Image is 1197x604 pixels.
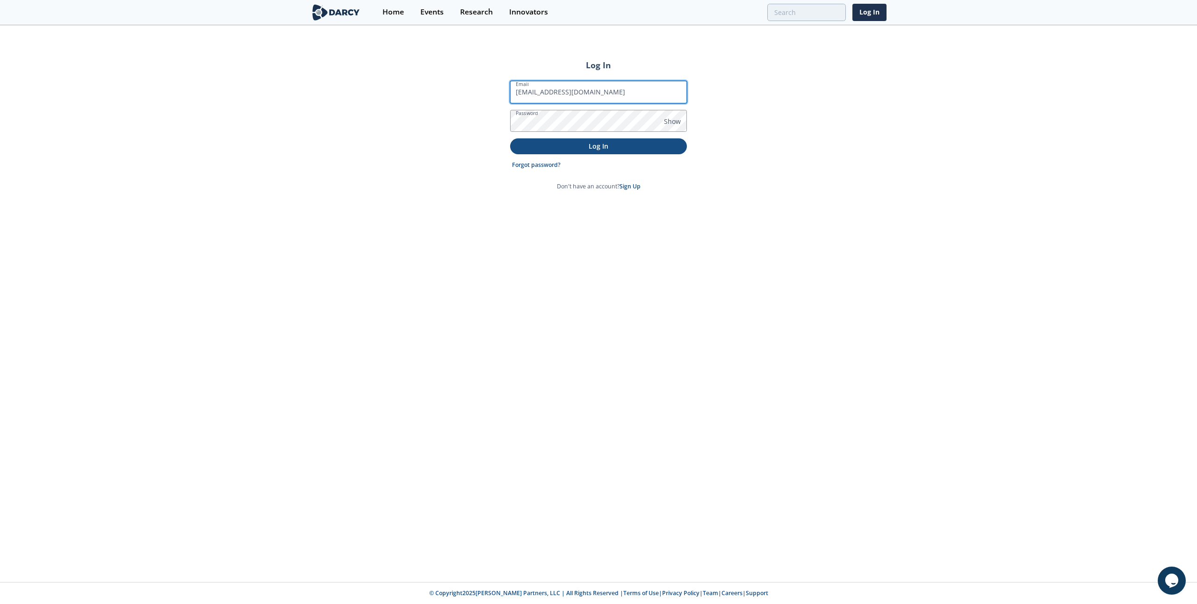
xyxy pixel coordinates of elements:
[1158,567,1188,595] iframe: chat widget
[420,8,444,16] div: Events
[623,589,659,597] a: Terms of Use
[517,141,680,151] p: Log In
[252,589,945,597] p: © Copyright 2025 [PERSON_NAME] Partners, LLC | All Rights Reserved | | | | |
[767,4,846,21] input: Advanced Search
[382,8,404,16] div: Home
[721,589,743,597] a: Careers
[662,589,699,597] a: Privacy Policy
[746,589,768,597] a: Support
[512,161,561,169] a: Forgot password?
[664,116,681,126] span: Show
[509,8,548,16] div: Innovators
[703,589,718,597] a: Team
[310,4,361,21] img: logo-wide.svg
[510,59,687,71] h2: Log In
[516,80,529,88] label: Email
[460,8,493,16] div: Research
[557,182,641,191] p: Don't have an account?
[620,182,641,190] a: Sign Up
[510,138,687,154] button: Log In
[516,109,538,117] label: Password
[852,4,887,21] a: Log In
